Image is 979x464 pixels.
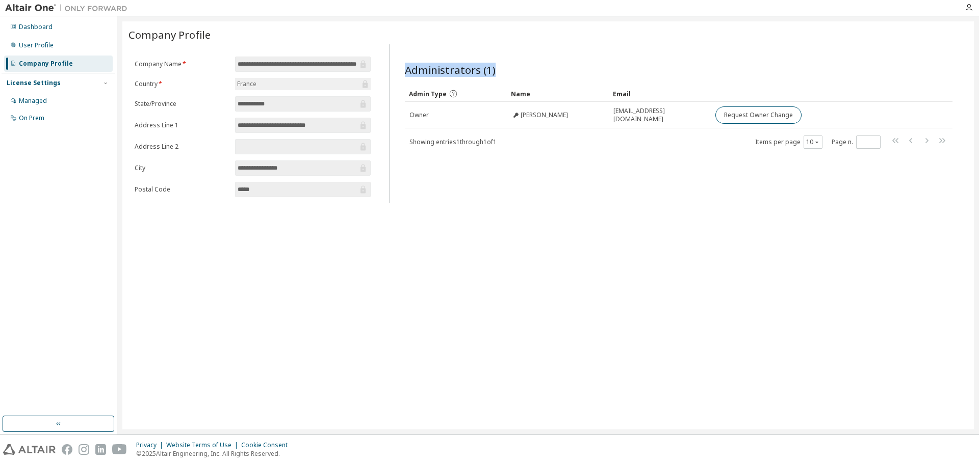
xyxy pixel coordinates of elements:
[613,86,707,102] div: Email
[5,3,133,13] img: Altair One
[613,107,706,123] span: [EMAIL_ADDRESS][DOMAIN_NAME]
[112,444,127,455] img: youtube.svg
[19,23,53,31] div: Dashboard
[135,121,229,129] label: Address Line 1
[95,444,106,455] img: linkedin.svg
[19,97,47,105] div: Managed
[511,86,605,102] div: Name
[135,80,229,88] label: Country
[755,135,822,149] span: Items per page
[19,60,73,68] div: Company Profile
[409,138,497,146] span: Showing entries 1 through 1 of 1
[135,164,229,172] label: City
[19,41,54,49] div: User Profile
[832,135,881,149] span: Page n.
[62,444,72,455] img: facebook.svg
[405,63,496,77] span: Administrators (1)
[79,444,89,455] img: instagram.svg
[19,114,44,122] div: On Prem
[241,441,294,449] div: Cookie Consent
[236,78,258,90] div: France
[135,143,229,151] label: Address Line 2
[135,185,229,194] label: Postal Code
[715,106,802,124] button: Request Owner Change
[136,441,166,449] div: Privacy
[7,79,61,87] div: License Settings
[128,28,211,42] span: Company Profile
[166,441,241,449] div: Website Terms of Use
[3,444,56,455] img: altair_logo.svg
[235,78,371,90] div: France
[135,100,229,108] label: State/Province
[521,111,568,119] span: [PERSON_NAME]
[409,111,429,119] span: Owner
[135,60,229,68] label: Company Name
[806,138,820,146] button: 10
[136,449,294,458] p: © 2025 Altair Engineering, Inc. All Rights Reserved.
[409,90,447,98] span: Admin Type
